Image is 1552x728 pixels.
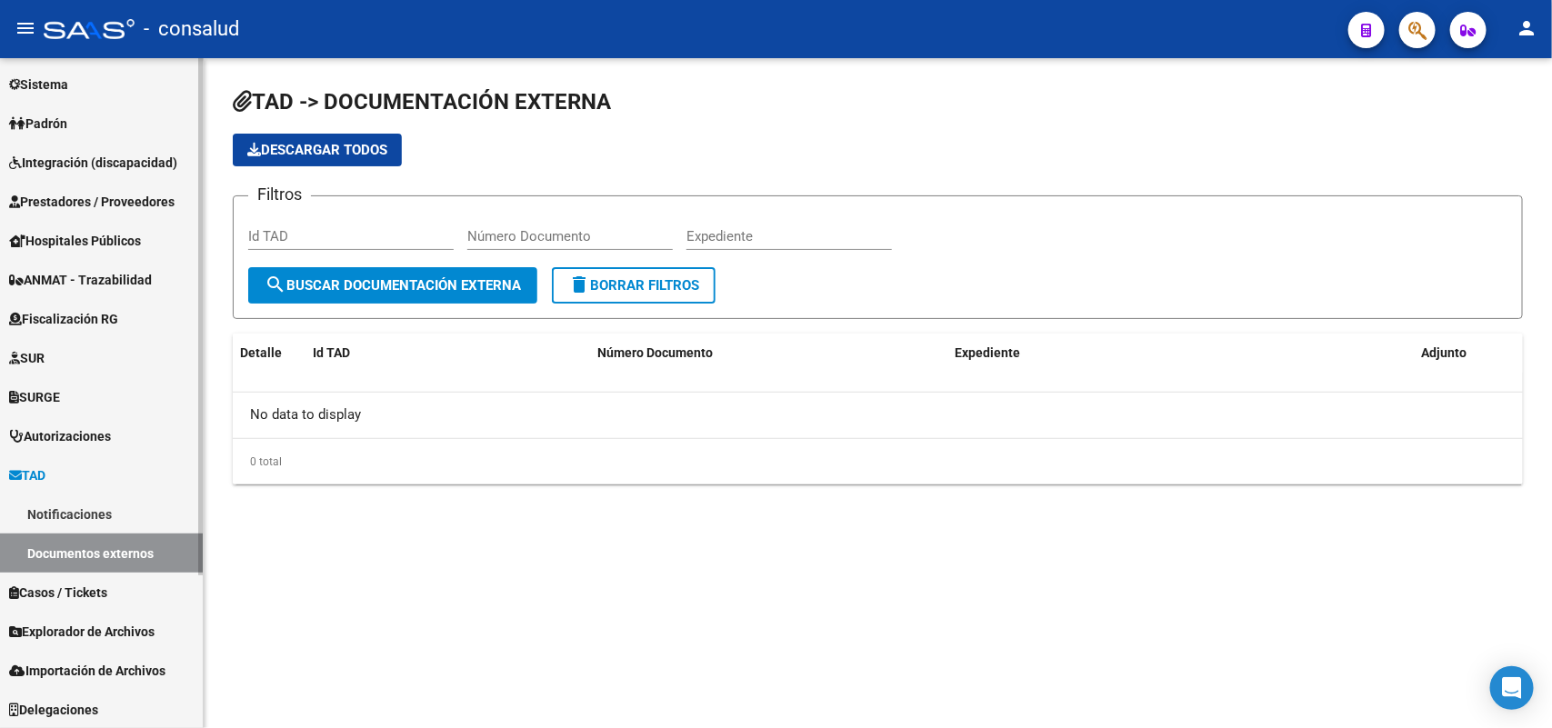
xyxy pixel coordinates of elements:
h3: Filtros [248,182,311,207]
button: Buscar Documentación Externa [248,267,537,304]
datatable-header-cell: Número Documento [590,334,947,373]
div: 0 total [233,439,1523,484]
mat-icon: delete [568,274,590,295]
span: Sistema [9,75,68,95]
span: Delegaciones [9,700,98,720]
span: Detalle [240,345,282,360]
app-download-masive: Descarga Masiva de Documentos Externos [233,134,402,166]
span: Fiscalización RG [9,309,118,329]
span: - consalud [144,9,239,49]
span: Buscar Documentación Externa [265,277,521,294]
mat-icon: person [1516,17,1537,39]
datatable-header-cell: Detalle [233,334,305,373]
mat-icon: menu [15,17,36,39]
datatable-header-cell: Expediente [947,334,1414,373]
span: Integración (discapacidad) [9,153,177,173]
span: Borrar Filtros [568,277,699,294]
span: Hospitales Públicos [9,231,141,251]
span: TAD [9,465,45,485]
span: SURGE [9,387,60,407]
span: ANMAT - Trazabilidad [9,270,152,290]
span: Id TAD [313,345,350,360]
span: SUR [9,348,45,368]
span: Prestadores / Proveedores [9,192,175,212]
div: No data to display [233,393,1523,438]
datatable-header-cell: Id TAD [305,334,590,373]
span: Descargar todos [247,142,387,158]
span: Padrón [9,114,67,134]
span: Autorizaciones [9,426,111,446]
button: Borrar Filtros [552,267,716,304]
mat-icon: search [265,274,286,295]
datatable-header-cell: Adjunto [1414,334,1523,373]
span: Casos / Tickets [9,583,107,603]
span: Expediente [955,345,1020,360]
span: TAD -> DOCUMENTACIÓN EXTERNA [233,89,611,115]
button: Descargar todos [233,134,402,166]
div: Open Intercom Messenger [1490,666,1534,710]
span: Número Documento [597,345,713,360]
span: Explorador de Archivos [9,622,155,642]
span: Importación de Archivos [9,661,165,681]
span: Adjunto [1421,345,1467,360]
